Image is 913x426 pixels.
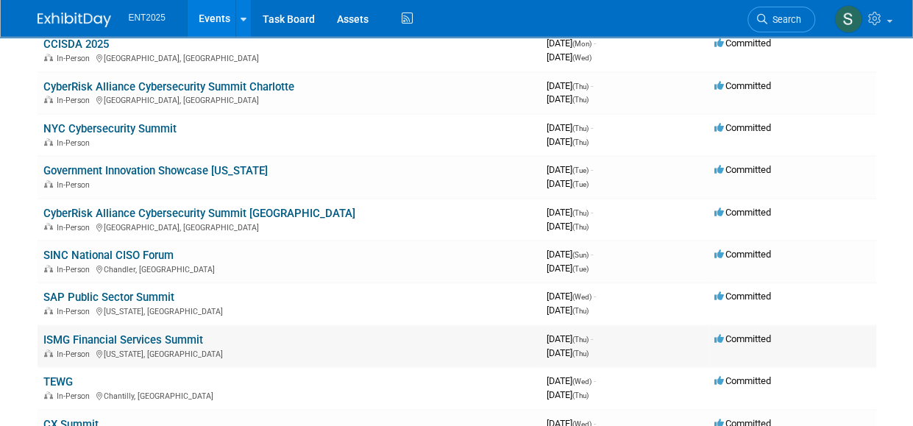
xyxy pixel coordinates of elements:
[43,80,294,93] a: CyberRisk Alliance Cybersecurity Summit Charlotte
[547,389,589,400] span: [DATE]
[572,40,592,48] span: (Mon)
[572,293,592,301] span: (Wed)
[547,136,589,147] span: [DATE]
[594,375,596,386] span: -
[714,375,771,386] span: Committed
[572,391,589,400] span: (Thu)
[43,375,73,388] a: TEWG
[44,265,53,272] img: In-Person Event
[547,93,589,104] span: [DATE]
[547,263,589,274] span: [DATE]
[714,291,771,302] span: Committed
[714,122,771,133] span: Committed
[591,207,593,218] span: -
[44,180,53,188] img: In-Person Event
[572,54,592,62] span: (Wed)
[43,221,535,232] div: [GEOGRAPHIC_DATA], [GEOGRAPHIC_DATA]
[129,13,166,23] span: ENT2025
[547,249,593,260] span: [DATE]
[572,251,589,259] span: (Sun)
[572,180,589,188] span: (Tue)
[547,207,593,218] span: [DATE]
[57,265,94,274] span: In-Person
[57,96,94,105] span: In-Person
[44,307,53,314] img: In-Person Event
[43,305,535,316] div: [US_STATE], [GEOGRAPHIC_DATA]
[572,377,592,386] span: (Wed)
[57,349,94,359] span: In-Person
[572,265,589,273] span: (Tue)
[767,14,801,25] span: Search
[572,96,589,104] span: (Thu)
[38,13,111,27] img: ExhibitDay
[43,347,535,359] div: [US_STATE], [GEOGRAPHIC_DATA]
[43,93,535,105] div: [GEOGRAPHIC_DATA], [GEOGRAPHIC_DATA]
[547,291,596,302] span: [DATE]
[747,7,815,32] a: Search
[714,80,771,91] span: Committed
[44,391,53,399] img: In-Person Event
[547,80,593,91] span: [DATE]
[591,249,593,260] span: -
[57,54,94,63] span: In-Person
[547,305,589,316] span: [DATE]
[43,263,535,274] div: Chandler, [GEOGRAPHIC_DATA]
[572,336,589,344] span: (Thu)
[547,221,589,232] span: [DATE]
[714,207,771,218] span: Committed
[834,5,862,33] img: Stephanie Silva
[547,375,596,386] span: [DATE]
[547,333,593,344] span: [DATE]
[57,138,94,148] span: In-Person
[572,166,589,174] span: (Tue)
[591,122,593,133] span: -
[572,349,589,358] span: (Thu)
[43,164,268,177] a: Government Innovation Showcase [US_STATE]
[594,38,596,49] span: -
[572,124,589,132] span: (Thu)
[43,249,174,262] a: SINC National CISO Forum
[43,333,203,347] a: ISMG Financial Services Summit
[57,223,94,232] span: In-Person
[714,164,771,175] span: Committed
[591,80,593,91] span: -
[547,38,596,49] span: [DATE]
[714,38,771,49] span: Committed
[43,389,535,401] div: Chantilly, [GEOGRAPHIC_DATA]
[57,307,94,316] span: In-Person
[591,164,593,175] span: -
[57,180,94,190] span: In-Person
[43,38,109,51] a: CCISDA 2025
[591,333,593,344] span: -
[547,122,593,133] span: [DATE]
[44,54,53,61] img: In-Person Event
[547,178,589,189] span: [DATE]
[44,96,53,103] img: In-Person Event
[714,249,771,260] span: Committed
[714,333,771,344] span: Committed
[43,52,535,63] div: [GEOGRAPHIC_DATA], [GEOGRAPHIC_DATA]
[572,82,589,90] span: (Thu)
[594,291,596,302] span: -
[44,349,53,357] img: In-Person Event
[572,307,589,315] span: (Thu)
[43,207,355,220] a: CyberRisk Alliance Cybersecurity Summit [GEOGRAPHIC_DATA]
[572,209,589,217] span: (Thu)
[57,391,94,401] span: In-Person
[547,164,593,175] span: [DATE]
[547,52,592,63] span: [DATE]
[43,291,174,304] a: SAP Public Sector Summit
[44,223,53,230] img: In-Person Event
[572,223,589,231] span: (Thu)
[44,138,53,146] img: In-Person Event
[572,138,589,146] span: (Thu)
[43,122,177,135] a: NYC Cybersecurity Summit
[547,347,589,358] span: [DATE]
